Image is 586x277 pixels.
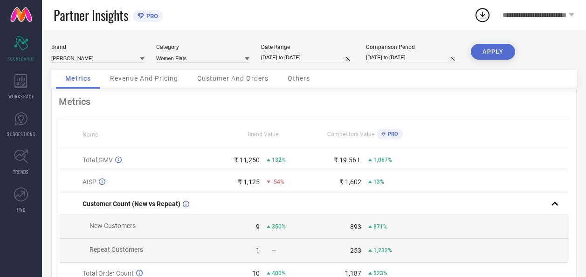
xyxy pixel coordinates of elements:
span: TRENDS [13,168,29,175]
span: SUGGESTIONS [7,131,35,138]
div: Brand [51,44,145,50]
div: ₹ 19.56 L [334,156,361,164]
input: Select date range [261,53,354,62]
div: Comparison Period [366,44,459,50]
span: Repeat Customers [90,246,143,253]
span: Total GMV [83,156,113,164]
span: — [272,247,276,254]
div: Category [156,44,249,50]
input: Select comparison period [366,53,459,62]
div: 253 [350,247,361,254]
span: Brand Value [248,131,278,138]
span: PRO [386,131,398,137]
span: Partner Insights [54,6,128,25]
div: 9 [256,223,260,230]
span: Metrics [65,75,91,82]
span: 350% [272,223,286,230]
span: 923% [373,270,387,277]
span: Revenue And Pricing [110,75,178,82]
span: 400% [272,270,286,277]
span: -54% [272,179,284,185]
div: ₹ 11,250 [234,156,260,164]
button: APPLY [471,44,515,60]
div: Metrics [59,96,569,107]
span: Name [83,132,98,138]
span: Total Order Count [83,270,134,277]
div: Date Range [261,44,354,50]
div: 1,187 [345,270,361,277]
span: FWD [17,206,26,213]
span: Competitors Value [327,131,374,138]
span: 1,232% [373,247,392,254]
span: 871% [373,223,387,230]
div: ₹ 1,125 [238,178,260,186]
div: Open download list [474,7,491,23]
div: ₹ 1,602 [339,178,361,186]
span: New Customers [90,222,136,229]
span: Customer And Orders [197,75,269,82]
div: 10 [252,270,260,277]
span: AISP [83,178,97,186]
span: Customer Count (New vs Repeat) [83,200,180,208]
span: PRO [144,13,158,20]
span: SCORECARDS [7,55,35,62]
span: Others [288,75,310,82]
div: 1 [256,247,260,254]
span: WORKSPACE [8,93,34,100]
div: 893 [350,223,361,230]
span: 1,067% [373,157,392,163]
span: 13% [373,179,384,185]
span: 132% [272,157,286,163]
